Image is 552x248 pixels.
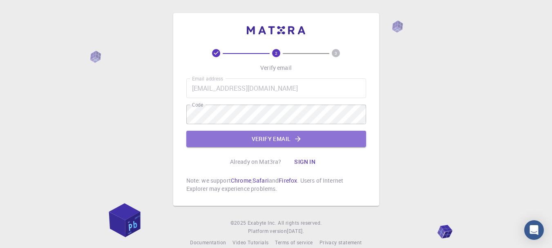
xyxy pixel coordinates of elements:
a: Documentation [190,239,226,247]
span: [DATE] . [287,228,304,234]
span: Terms of service [275,239,313,246]
a: Firefox [279,177,297,184]
a: [DATE]. [287,227,304,235]
div: Open Intercom Messenger [524,220,544,240]
p: Verify email [260,64,292,72]
a: Safari [253,177,269,184]
a: Privacy statement [320,239,362,247]
span: Documentation [190,239,226,246]
label: Code [192,101,203,108]
span: Exabyte Inc. [248,219,276,226]
a: Exabyte Inc. [248,219,276,227]
label: Email address [192,75,223,82]
a: Terms of service [275,239,313,247]
text: 2 [275,50,277,56]
p: Note: we support , and . Users of Internet Explorer may experience problems. [186,177,366,193]
button: Sign in [288,154,322,170]
text: 3 [335,50,337,56]
span: Platform version [248,227,287,235]
span: All rights reserved. [278,219,322,227]
button: Verify email [186,131,366,147]
span: Privacy statement [320,239,362,246]
a: Video Tutorials [232,239,268,247]
p: Already on Mat3ra? [230,158,282,166]
span: © 2025 [230,219,248,227]
span: Video Tutorials [232,239,268,246]
a: Chrome [231,177,251,184]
